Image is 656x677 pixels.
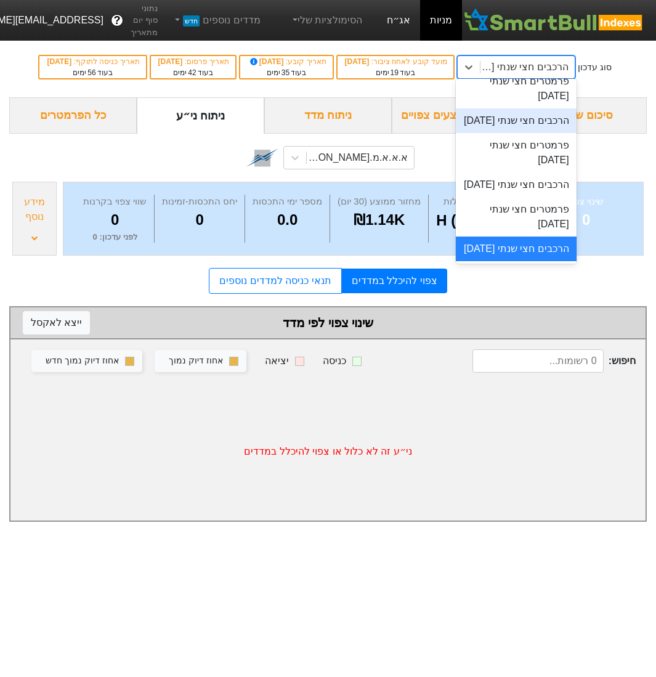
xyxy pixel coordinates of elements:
div: סיכום שינויים [519,97,647,134]
div: תאריך פרסום : [157,56,230,67]
div: הרכבים חצי שנתי [DATE] [456,108,577,133]
div: פרמטרים חצי שנתי [DATE] [456,133,577,172]
div: בעוד ימים [46,67,139,78]
div: כניסה [323,354,346,368]
span: [DATE] [47,57,73,66]
div: בעוד ימים [246,67,326,78]
a: תנאי כניסה למדדים נוספים [209,268,341,294]
span: 56 [87,68,95,77]
div: שווי צפוי בקרנות [79,195,151,209]
div: 0 [158,209,241,231]
button: אחוז דיוק נמוך חדש [31,350,142,372]
input: 0 רשומות... [472,349,604,373]
div: מחזור ממוצע (30 יום) [333,195,425,209]
img: SmartBull [462,8,646,33]
span: ? [113,12,120,29]
div: הרכבים חצי שנתי [DATE] [456,172,577,197]
div: יחס התכסות-זמינות [158,195,241,209]
div: מועד קובע לאחוז ציבור : [344,56,447,67]
div: א.א.א.מ.[PERSON_NAME] (1169895) [306,150,408,165]
div: שינוי צפוי [545,195,628,209]
div: מידע נוסף [16,195,53,224]
div: פרמטרים חצי שנתי [DATE] [456,197,577,237]
div: תאריך כניסה לתוקף : [46,56,139,67]
div: הרכבים חצי שנתי [DATE] [456,237,577,261]
div: אחוז דיוק נמוך חדש [46,354,119,368]
div: סוג עדכון [578,61,612,74]
span: [DATE] [158,57,185,66]
div: בעוד ימים [344,67,447,78]
span: חדש [183,15,200,26]
span: חיפוש : [472,349,636,373]
div: שינוי צפוי לפי מדד [23,314,633,332]
span: 42 [188,68,196,77]
div: תאריך קובע : [246,56,326,67]
span: 35 [281,68,290,77]
div: ני״ע זה לא כלול או צפוי להיכלל במדדים [10,383,646,521]
div: פרמטרים חצי שנתי [DATE] [456,69,577,108]
div: ₪1.14K [333,209,425,231]
div: כל הפרמטרים [9,97,137,134]
div: הרכבים חצי שנתי [DATE] [479,60,569,75]
div: אחוז דיוק נמוך [169,354,223,368]
span: [DATE] [248,57,286,66]
div: מספר ימי התכסות [248,195,326,209]
button: אחוז דיוק נמוך [155,350,246,372]
div: יציאה [265,354,289,368]
a: הסימולציות שלי [285,8,368,33]
span: 19 [391,68,399,77]
a: מדדים נוספיםחדש [168,8,265,33]
span: [DATE] [345,57,371,66]
img: tase link [246,142,278,174]
div: 0 [545,209,628,231]
div: ניתוח מדד [264,97,392,134]
button: ייצא לאקסל [23,311,90,334]
div: בעוד ימים [157,67,230,78]
div: H (0.1) [432,209,506,232]
div: מדרגת נזילות [432,195,506,209]
div: לפני עדכון : 0 [79,231,151,243]
div: 0.0 [248,209,326,231]
div: 0 [79,209,151,231]
div: ביקושים והיצעים צפויים [392,97,519,134]
div: ניתוח ני״ע [137,97,264,134]
a: צפוי להיכלל במדדים [342,269,447,293]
